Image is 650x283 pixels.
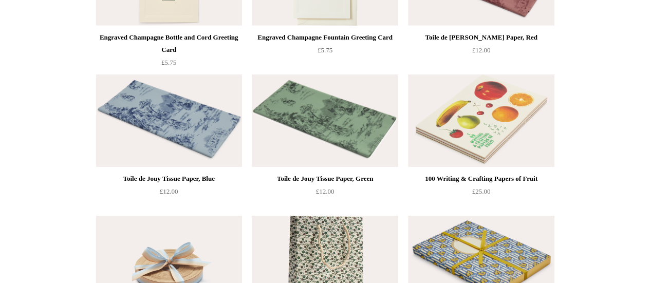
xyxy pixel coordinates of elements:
[411,173,551,185] div: 100 Writing & Crafting Papers of Fruit
[411,31,551,44] div: Toile de [PERSON_NAME] Paper, Red
[254,173,395,185] div: Toile de Jouy Tissue Paper, Green
[408,74,554,167] a: 100 Writing & Crafting Papers of Fruit 100 Writing & Crafting Papers of Fruit
[96,74,242,167] a: Toile de Jouy Tissue Paper, Blue Toile de Jouy Tissue Paper, Blue
[252,31,398,73] a: Engraved Champagne Fountain Greeting Card £5.75
[408,74,554,167] img: 100 Writing & Crafting Papers of Fruit
[472,46,491,54] span: £12.00
[408,31,554,73] a: Toile de [PERSON_NAME] Paper, Red £12.00
[161,59,176,66] span: £5.75
[408,173,554,215] a: 100 Writing & Crafting Papers of Fruit £25.00
[96,173,242,215] a: Toile de Jouy Tissue Paper, Blue £12.00
[252,74,398,167] img: Toile de Jouy Tissue Paper, Green
[316,187,335,195] span: £12.00
[472,187,491,195] span: £25.00
[99,31,239,56] div: Engraved Champagne Bottle and Cord Greeting Card
[96,74,242,167] img: Toile de Jouy Tissue Paper, Blue
[96,31,242,73] a: Engraved Champagne Bottle and Cord Greeting Card £5.75
[252,173,398,215] a: Toile de Jouy Tissue Paper, Green £12.00
[254,31,395,44] div: Engraved Champagne Fountain Greeting Card
[252,74,398,167] a: Toile de Jouy Tissue Paper, Green Toile de Jouy Tissue Paper, Green
[160,187,178,195] span: £12.00
[318,46,332,54] span: £5.75
[99,173,239,185] div: Toile de Jouy Tissue Paper, Blue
